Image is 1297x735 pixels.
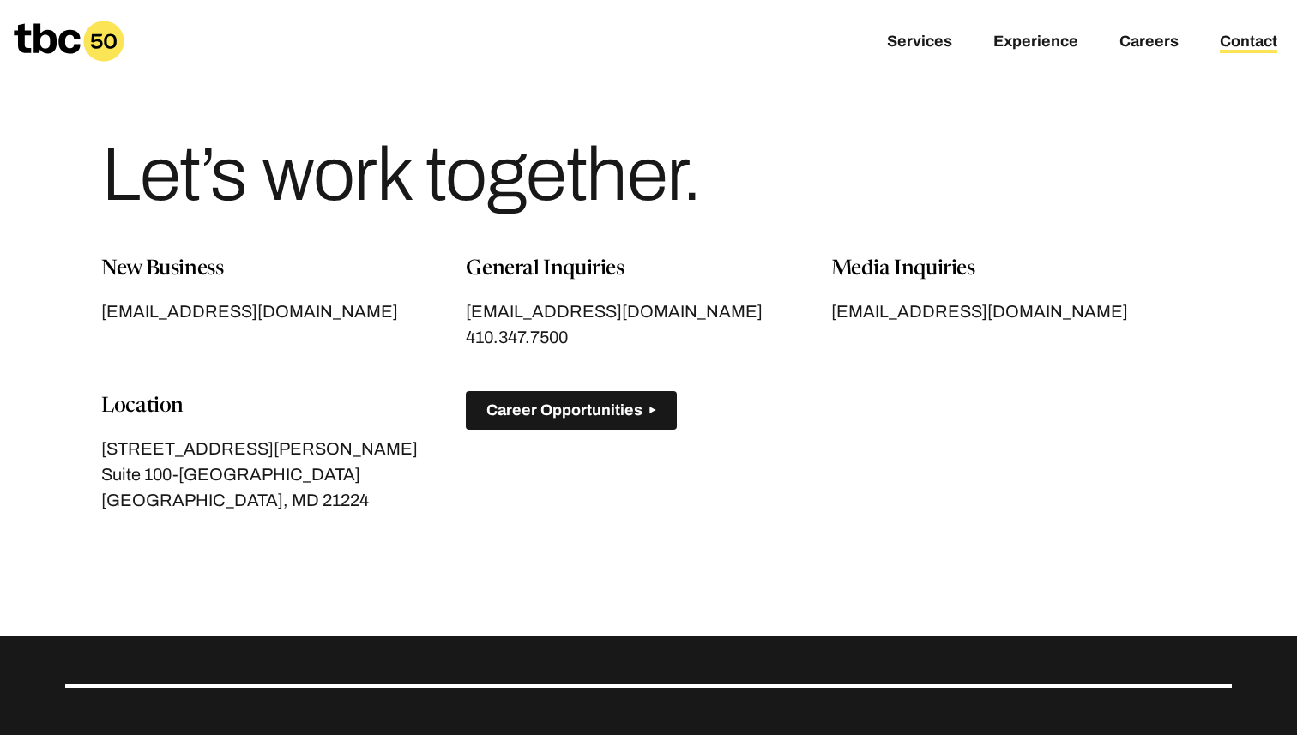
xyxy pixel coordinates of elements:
[831,298,1196,324] a: [EMAIL_ADDRESS][DOMAIN_NAME]
[101,298,466,324] a: [EMAIL_ADDRESS][DOMAIN_NAME]
[466,254,830,285] p: General Inquiries
[101,254,466,285] p: New Business
[101,137,700,213] h1: Let’s work together.
[101,391,466,422] p: Location
[101,436,466,461] p: [STREET_ADDRESS][PERSON_NAME]
[466,328,568,350] span: 410.347.7500
[831,302,1128,324] span: [EMAIL_ADDRESS][DOMAIN_NAME]
[887,33,952,53] a: Services
[1220,33,1277,53] a: Contact
[466,391,677,430] button: Career Opportunities
[831,254,1196,285] p: Media Inquiries
[1119,33,1179,53] a: Careers
[101,487,466,513] p: [GEOGRAPHIC_DATA], MD 21224
[466,302,763,324] span: [EMAIL_ADDRESS][DOMAIN_NAME]
[101,461,466,487] p: Suite 100-[GEOGRAPHIC_DATA]
[486,401,642,419] span: Career Opportunities
[993,33,1078,53] a: Experience
[466,298,830,324] a: [EMAIL_ADDRESS][DOMAIN_NAME]
[14,21,124,62] a: Homepage
[101,302,398,324] span: [EMAIL_ADDRESS][DOMAIN_NAME]
[466,324,568,350] a: 410.347.7500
